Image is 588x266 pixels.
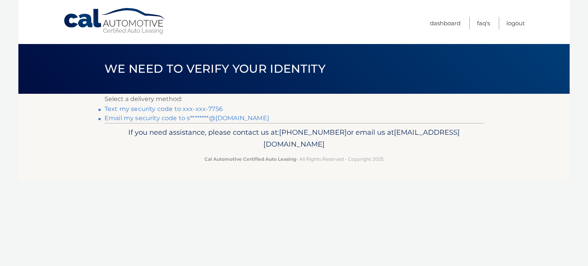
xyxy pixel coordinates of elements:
p: - All Rights Reserved - Copyright 2025 [109,155,479,163]
a: Email my security code to s********@[DOMAIN_NAME] [105,114,269,122]
p: Select a delivery method: [105,94,483,104]
a: FAQ's [477,17,490,29]
a: Logout [506,17,525,29]
a: Cal Automotive [63,8,167,35]
a: Dashboard [430,17,461,29]
a: Text my security code to xxx-xxx-7756 [105,105,223,113]
p: If you need assistance, please contact us at: or email us at [109,126,479,151]
strong: Cal Automotive Certified Auto Leasing [204,156,296,162]
span: We need to verify your identity [105,62,325,76]
span: [PHONE_NUMBER] [279,128,347,137]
